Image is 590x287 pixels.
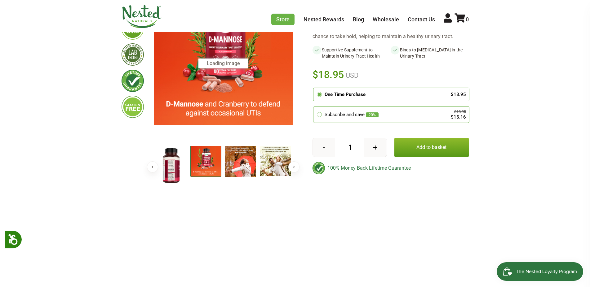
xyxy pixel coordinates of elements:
img: Nested Naturals [122,5,162,28]
iframe: Reviews Widget [122,188,469,280]
button: Next [288,161,299,172]
img: D-Mannose [260,146,291,176]
button: Add to basket [394,138,469,157]
button: + [364,138,386,157]
iframe: Button to open loyalty program pop-up [497,262,584,281]
span: $18.95 [313,68,344,81]
a: 0 [455,16,469,23]
img: D-Mannose [156,146,187,186]
button: - [313,138,335,157]
li: Binds to [MEDICAL_DATA] in the Urinary Tract [391,46,469,60]
img: thirdpartytested [122,43,144,66]
div: Loading image [198,59,248,68]
a: Blog [353,16,364,23]
a: Store [271,14,295,25]
button: Previous [147,161,158,172]
img: glutenfree [122,96,144,118]
span: USD [344,72,358,79]
div: 100% Money Back Lifetime Guarantee [313,162,469,174]
a: Nested Rewards [304,16,344,23]
span: 0 [466,16,469,23]
li: Supportive Supplement to Maintain Urinary Tract Health [313,46,391,60]
img: D-Mannose [190,146,221,177]
img: lifetimeguarantee [122,70,144,92]
img: D-Mannose [225,146,256,177]
a: Contact Us [408,16,435,23]
img: badge-lifetimeguarantee-color.svg [313,162,325,174]
a: Wholesale [373,16,399,23]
